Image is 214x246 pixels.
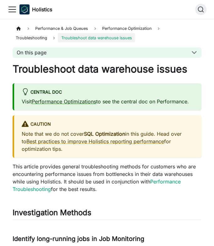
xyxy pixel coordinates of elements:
button: Search (Command+K) [195,4,206,15]
span: Performance & Job Queues [32,24,91,33]
div: Central Doc [22,88,194,96]
a: HolisticsHolistics [19,4,52,14]
p: This article provides general troubleshooting methods for customers who are encountering performa... [13,163,201,193]
h1: Troubleshoot data warehouse issues [13,63,201,75]
button: On this page [13,47,201,58]
nav: Breadcrumbs [13,24,201,42]
button: Toggle navigation bar [8,5,17,14]
strong: SQL Optimization [84,131,125,137]
p: Visit to see the central doc on Performance. [22,98,194,105]
a: Performance Optimization [99,24,155,33]
h2: Investigation Methods [13,208,201,220]
h3: Identify long-running jobs in Job Monitoring [13,235,201,243]
a: Best practices to improve Holistics reporting performance [26,138,164,145]
b: Holistics [32,6,52,13]
p: Note that we do not cover in this guide. Head over to for optimization tips. [22,130,194,153]
span: Troubleshooting [16,36,47,40]
a: Performance Troubleshooting [13,178,181,192]
img: Holistics [19,4,30,14]
span: Troubleshoot data warehouse issues [58,33,135,42]
a: Home page [13,24,25,33]
div: caution [22,120,194,128]
span: Performance Optimization [102,26,152,31]
a: Troubleshooting [13,33,50,42]
a: Performance Optimizations [32,98,96,105]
